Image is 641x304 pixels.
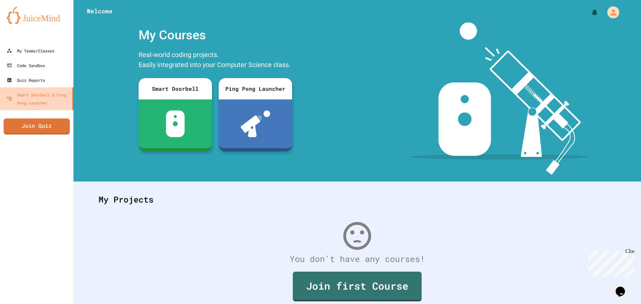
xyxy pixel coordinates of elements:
[4,118,70,134] a: Join Quiz
[7,47,54,55] div: My Teams/Classes
[600,5,621,20] div: My Account
[578,7,600,18] div: My Notifications
[166,110,185,137] img: sdb-white.svg
[135,22,295,48] div: My Courses
[139,78,212,99] div: Smart Doorbell
[92,253,623,265] div: You don't have any courses!
[293,272,422,301] a: Join first Course
[586,248,634,277] iframe: chat widget
[135,48,295,73] div: Real-world coding projects. Easily integrated into your Computer Science class.
[613,277,634,297] iframe: chat widget
[410,22,589,175] img: banner-image-my-projects.png
[7,61,45,69] div: Code Sandbox
[7,76,45,84] div: Quiz Reports
[219,78,292,99] div: Ping Pong Launcher
[92,187,623,213] div: My Projects
[7,7,67,24] img: logo-orange.svg
[3,3,46,42] div: Chat with us now!Close
[6,91,69,107] div: Smart Doorbell & Ping Pong Launcher
[241,110,270,137] img: ppl-with-ball.png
